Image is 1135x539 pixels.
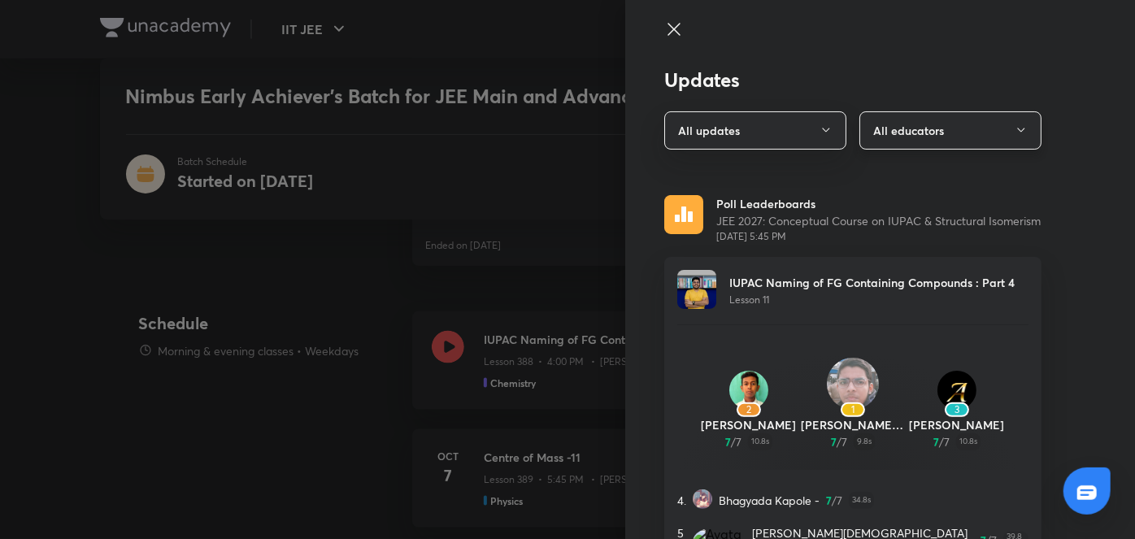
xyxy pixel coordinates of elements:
img: rescheduled [664,195,703,234]
div: 1 [841,402,865,417]
span: 34.8s [849,492,874,509]
span: / [837,433,841,450]
button: All educators [859,111,1042,150]
span: 7 [944,433,950,450]
span: 10.8s [956,433,981,450]
span: / [731,433,736,450]
span: / [939,433,944,450]
img: Avatar [729,371,768,410]
span: 4. [677,492,686,509]
p: [PERSON_NAME] [697,416,801,433]
h3: Updates [664,68,1042,92]
div: 3 [945,402,969,417]
span: 7 [837,492,842,509]
span: 7 [841,433,847,450]
p: [PERSON_NAME] sehanabish [801,416,905,433]
span: 9.8s [854,433,875,450]
img: Avatar [827,358,879,410]
span: 10.8s [748,433,772,450]
p: IUPAC Naming of FG Containing Compounds : Part 4 [729,274,1015,291]
img: Avatar [937,371,976,410]
p: [PERSON_NAME] [905,416,1009,433]
span: Bhagyada Kapole - [719,492,820,509]
img: Avatar [677,270,716,309]
span: 7 [736,433,741,450]
span: 7 [933,433,939,450]
button: All updates [664,111,846,150]
span: 7 [725,433,731,450]
span: 7 [826,492,832,509]
p: JEE 2027: Conceptual Course on IUPAC & Structural Isomerism [716,212,1041,229]
span: Lesson 11 [729,293,769,306]
img: Avatar [693,489,712,509]
span: 7 [831,433,837,450]
p: Poll Leaderboards [716,195,1041,212]
div: 2 [737,402,761,417]
span: / [832,492,837,509]
span: [DATE] 5:45 PM [716,229,1041,244]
